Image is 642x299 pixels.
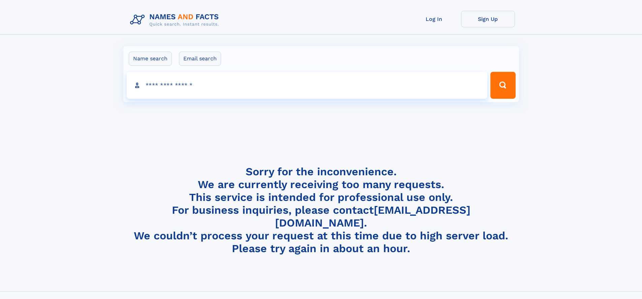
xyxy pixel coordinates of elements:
[127,11,224,29] img: Logo Names and Facts
[129,52,172,66] label: Name search
[407,11,461,27] a: Log In
[275,204,470,229] a: [EMAIL_ADDRESS][DOMAIN_NAME]
[179,52,221,66] label: Email search
[127,165,515,255] h4: Sorry for the inconvenience. We are currently receiving too many requests. This service is intend...
[127,72,488,99] input: search input
[490,72,515,99] button: Search Button
[461,11,515,27] a: Sign Up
